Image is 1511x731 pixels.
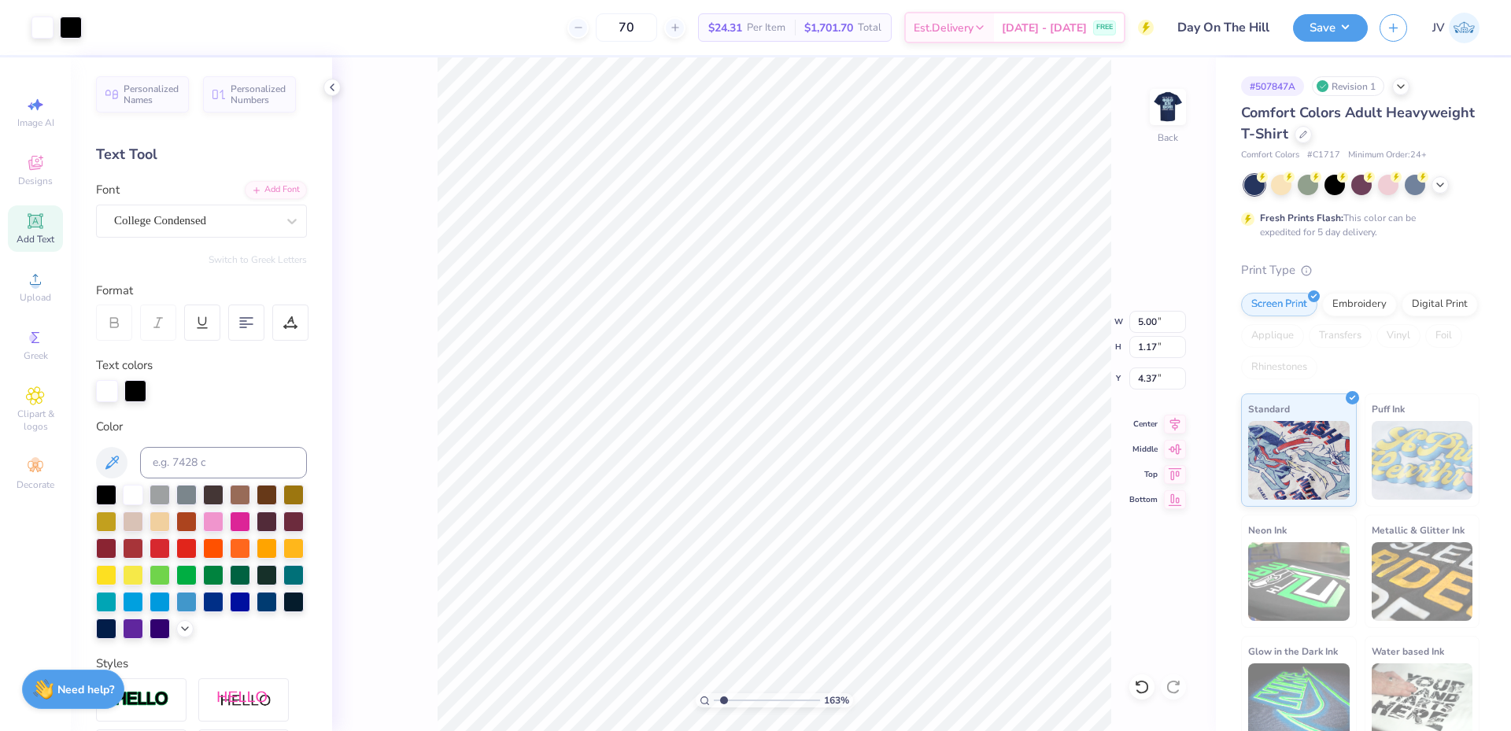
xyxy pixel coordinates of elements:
[245,181,307,199] div: Add Font
[124,83,179,105] span: Personalized Names
[1241,293,1317,316] div: Screen Print
[1248,542,1350,621] img: Neon Ink
[1241,356,1317,379] div: Rhinestones
[824,693,849,707] span: 163 %
[1309,324,1372,348] div: Transfers
[1372,401,1405,417] span: Puff Ink
[747,20,785,36] span: Per Item
[20,291,51,304] span: Upload
[1322,293,1397,316] div: Embroidery
[1372,542,1473,621] img: Metallic & Glitter Ink
[1241,103,1475,143] span: Comfort Colors Adult Heavyweight T-Shirt
[17,233,54,246] span: Add Text
[1129,469,1158,480] span: Top
[1402,293,1478,316] div: Digital Print
[96,418,307,436] div: Color
[231,83,286,105] span: Personalized Numbers
[96,282,308,300] div: Format
[96,356,153,375] label: Text colors
[1241,324,1304,348] div: Applique
[708,20,742,36] span: $24.31
[1241,261,1480,279] div: Print Type
[209,253,307,266] button: Switch to Greek Letters
[1129,494,1158,505] span: Bottom
[914,20,973,36] span: Est. Delivery
[1241,149,1299,162] span: Comfort Colors
[1129,419,1158,430] span: Center
[1312,76,1384,96] div: Revision 1
[57,682,114,697] strong: Need help?
[17,116,54,129] span: Image AI
[96,181,120,199] label: Font
[1293,14,1368,42] button: Save
[804,20,853,36] span: $1,701.70
[1376,324,1420,348] div: Vinyl
[1348,149,1427,162] span: Minimum Order: 24 +
[1248,421,1350,500] img: Standard
[1449,13,1480,43] img: Jo Vincent
[96,655,307,673] div: Styles
[1432,19,1445,37] span: JV
[1372,421,1473,500] img: Puff Ink
[1307,149,1340,162] span: # C1717
[216,690,272,710] img: Shadow
[1241,76,1304,96] div: # 507847A
[1096,22,1113,33] span: FREE
[1260,211,1454,239] div: This color can be expedited for 5 day delivery.
[1248,643,1338,659] span: Glow in the Dark Ink
[1248,522,1287,538] span: Neon Ink
[24,349,48,362] span: Greek
[1372,643,1444,659] span: Water based Ink
[1002,20,1087,36] span: [DATE] - [DATE]
[596,13,657,42] input: – –
[96,144,307,165] div: Text Tool
[1248,401,1290,417] span: Standard
[1372,522,1465,538] span: Metallic & Glitter Ink
[17,478,54,491] span: Decorate
[1425,324,1462,348] div: Foil
[1129,444,1158,455] span: Middle
[1432,13,1480,43] a: JV
[114,690,169,708] img: Stroke
[1260,212,1343,224] strong: Fresh Prints Flash:
[1158,131,1178,145] div: Back
[1152,91,1184,123] img: Back
[858,20,881,36] span: Total
[1166,12,1281,43] input: Untitled Design
[8,408,63,433] span: Clipart & logos
[140,447,307,478] input: e.g. 7428 c
[18,175,53,187] span: Designs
